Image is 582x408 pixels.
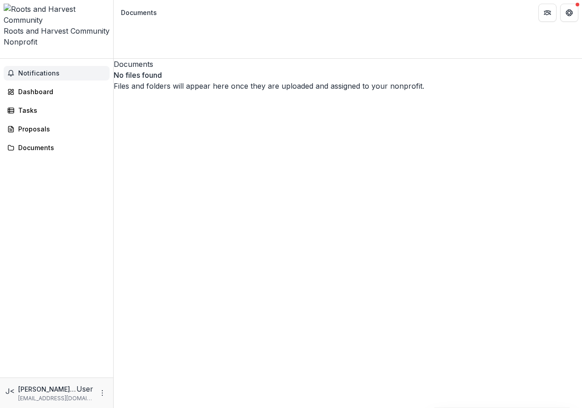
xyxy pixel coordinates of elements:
[4,66,110,81] button: Notifications
[121,8,157,17] div: Documents
[4,4,110,25] img: Roots and Harvest Community
[4,25,110,36] div: Roots and Harvest Community
[97,388,108,398] button: More
[4,84,110,99] a: Dashboard
[5,386,15,397] div: Jasmin LeBlanc <rootsandharvestcommunity@gmail.com>
[18,70,106,77] span: Notifications
[18,124,102,134] div: Proposals
[4,140,110,155] a: Documents
[18,106,102,115] div: Tasks
[76,383,93,394] p: User
[18,394,93,403] p: [EMAIL_ADDRESS][DOMAIN_NAME]
[114,70,582,81] p: No files found
[560,4,578,22] button: Get Help
[4,37,37,46] span: Nonprofit
[114,59,582,70] h3: Documents
[4,103,110,118] a: Tasks
[114,81,582,91] p: Files and folders will appear here once they are uploaded and assigned to your nonprofit.
[4,121,110,136] a: Proposals
[18,384,76,394] p: [PERSON_NAME] <[EMAIL_ADDRESS][DOMAIN_NAME]>
[18,143,102,152] div: Documents
[538,4,557,22] button: Partners
[117,6,161,19] nav: breadcrumb
[18,87,102,96] div: Dashboard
